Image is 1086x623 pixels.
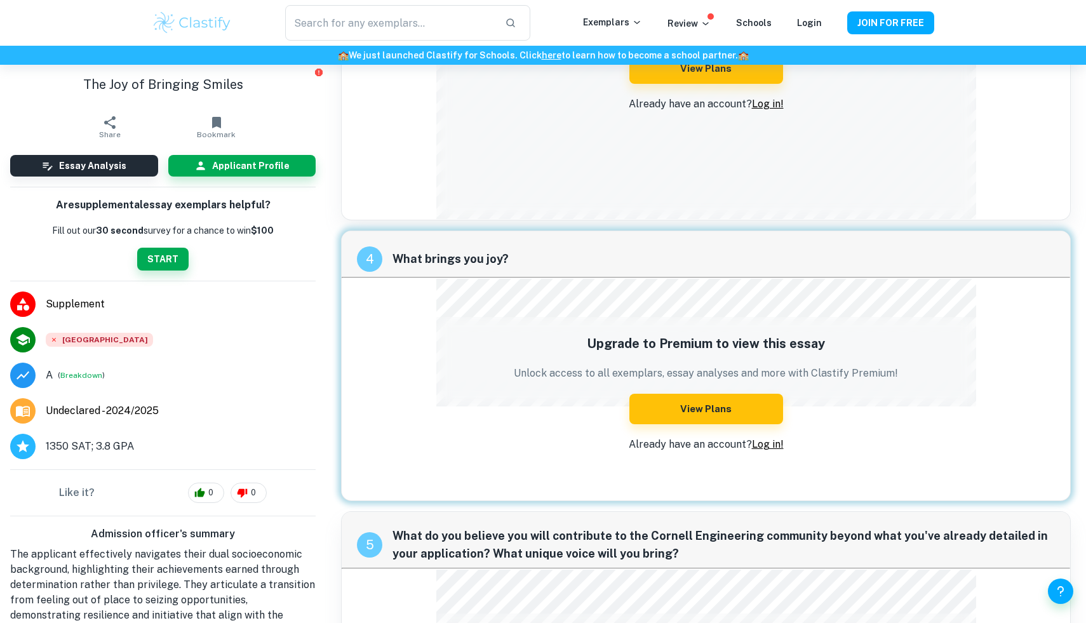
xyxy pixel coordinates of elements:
button: Applicant Profile [168,155,316,177]
a: Log in! [752,438,784,450]
h6: We just launched Clastify for Schools. Click to learn how to become a school partner. [3,48,1083,62]
span: 0 [201,486,220,499]
span: 🏫 [338,50,349,60]
span: Share [99,130,121,139]
p: Review [667,17,711,30]
p: Unlock access to all exemplars, essay analyses and more with Clastify Premium! [514,366,898,381]
div: recipe [357,532,382,558]
button: Report issue [314,67,323,77]
span: 1350 SAT; 3.8 GPA [46,439,134,454]
div: recipe [357,246,382,272]
button: Breakdown [60,370,102,381]
h6: Are supplemental essay exemplars helpful? [56,198,271,213]
button: Bookmark [163,109,270,145]
span: ( ) [58,369,105,381]
button: JOIN FOR FREE [847,11,934,34]
img: Clastify logo [152,10,232,36]
div: 0 [231,483,267,503]
p: Fill out our survey for a chance to win [52,224,274,238]
button: Help and Feedback [1048,579,1073,604]
a: here [542,50,561,60]
div: 0 [188,483,224,503]
a: Major and Application Year [46,403,169,419]
h6: Essay Analysis [59,159,126,173]
span: [GEOGRAPHIC_DATA] [46,333,153,347]
button: START [137,248,189,271]
a: Log in! [752,98,784,110]
p: Already have an account? [514,437,898,452]
p: Already have an account? [514,97,898,112]
h6: Like it? [59,485,95,500]
p: Exemplars [583,15,642,29]
span: Bookmark [197,130,236,139]
a: Login [797,18,822,28]
button: Share [57,109,163,145]
button: Essay Analysis [10,155,158,177]
span: 🏫 [738,50,749,60]
h1: The Joy of Bringing Smiles [10,75,316,94]
p: Grade [46,368,53,383]
a: Schools [736,18,772,28]
span: Undeclared - 2024/2025 [46,403,159,419]
input: Search for any exemplars... [285,5,495,41]
span: What brings you joy? [392,250,1055,268]
h6: Admission officer's summary [10,526,316,542]
button: View Plans [629,53,783,84]
span: What do you believe you will contribute to the Cornell Engineering community beyond what you've a... [392,527,1055,563]
button: View Plans [629,394,783,424]
h6: Applicant Profile [212,159,290,173]
span: Supplement [46,297,316,312]
h5: Upgrade to Premium to view this essay [514,334,898,353]
div: Rejected: Cornell University [46,333,153,347]
b: 30 second [96,225,144,236]
strong: $100 [251,225,274,236]
span: 0 [244,486,263,499]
